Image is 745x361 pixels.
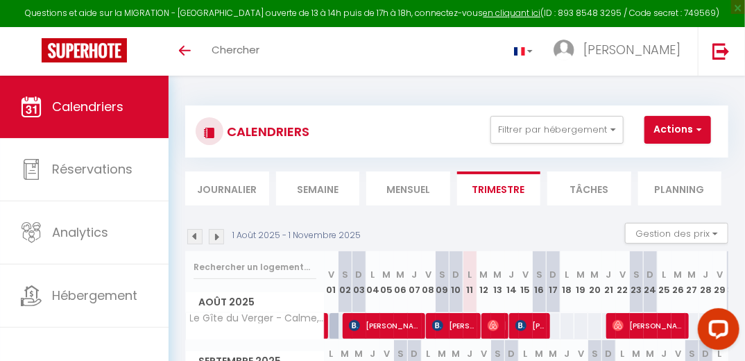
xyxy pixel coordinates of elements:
img: ... [554,40,574,60]
th: 30 [727,251,741,313]
th: 23 [630,251,644,313]
abbr: M [494,268,502,281]
abbr: S [439,268,445,281]
abbr: M [591,268,599,281]
abbr: M [341,347,350,360]
abbr: M [633,347,641,360]
abbr: D [411,347,418,360]
span: Analytics [52,224,108,241]
th: 20 [588,251,602,313]
abbr: V [328,268,334,281]
th: 16 [533,251,547,313]
th: 11 [463,251,477,313]
span: [PERSON_NAME] [583,41,680,58]
abbr: L [329,347,334,360]
abbr: M [397,268,405,281]
img: logout [712,42,730,60]
abbr: V [481,347,487,360]
a: Chercher [201,27,270,76]
abbr: S [536,268,542,281]
abbr: D [356,268,363,281]
abbr: L [565,268,570,281]
abbr: S [495,347,501,360]
abbr: M [536,347,544,360]
th: 21 [602,251,616,313]
iframe: LiveChat chat widget [687,303,745,361]
th: 08 [422,251,436,313]
abbr: J [509,268,515,281]
span: [PERSON_NAME] [349,312,423,339]
span: Le Gîte du Verger - Calme, paisible et jardin [188,313,327,324]
span: Réservations [52,160,132,178]
input: Rechercher un logement... [194,255,316,280]
abbr: J [662,347,667,360]
span: Août 2025 [186,292,324,312]
th: 12 [477,251,491,313]
abbr: V [425,268,431,281]
button: Actions [644,116,711,144]
span: [PERSON_NAME] [613,312,687,339]
abbr: S [397,347,404,360]
abbr: J [703,268,709,281]
abbr: L [621,347,625,360]
abbr: J [468,347,473,360]
li: Planning [638,171,722,205]
button: Gestion des prix [625,223,728,244]
th: 18 [560,251,574,313]
th: 13 [491,251,505,313]
abbr: V [675,347,681,360]
abbr: M [549,347,558,360]
abbr: V [522,268,529,281]
th: 17 [547,251,560,313]
th: 07 [408,251,422,313]
abbr: D [647,268,654,281]
li: Mensuel [366,171,450,205]
th: 26 [671,251,685,313]
th: 05 [380,251,394,313]
span: Hébergement [52,287,137,304]
abbr: M [383,268,391,281]
abbr: M [688,268,696,281]
li: Tâches [547,171,631,205]
th: 09 [436,251,449,313]
th: 02 [339,251,352,313]
abbr: M [480,268,488,281]
th: 10 [449,251,463,313]
abbr: S [592,347,598,360]
abbr: D [606,347,613,360]
th: 25 [658,251,671,313]
abbr: D [508,347,515,360]
th: 27 [685,251,699,313]
span: [PERSON_NAME] [515,312,548,339]
abbr: S [633,268,640,281]
abbr: M [646,347,655,360]
abbr: L [662,268,667,281]
abbr: M [674,268,683,281]
abbr: L [468,268,472,281]
span: [PERSON_NAME] [488,312,506,339]
abbr: V [578,347,584,360]
th: 19 [574,251,588,313]
th: 28 [699,251,713,313]
abbr: M [438,347,447,360]
li: Journalier [185,171,269,205]
th: 15 [519,251,533,313]
img: Super Booking [42,38,127,62]
span: Calendriers [52,98,123,115]
button: Filtrer par hébergement [490,116,624,144]
abbr: L [371,268,375,281]
abbr: J [606,268,612,281]
abbr: D [453,268,460,281]
abbr: J [565,347,570,360]
th: 01 [325,251,339,313]
th: 14 [505,251,519,313]
a: en cliquant ici [483,7,541,19]
th: 24 [644,251,658,313]
abbr: V [717,268,723,281]
abbr: S [342,268,348,281]
th: 03 [352,251,366,313]
abbr: V [619,268,626,281]
li: Semaine [276,171,360,205]
abbr: J [370,347,376,360]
